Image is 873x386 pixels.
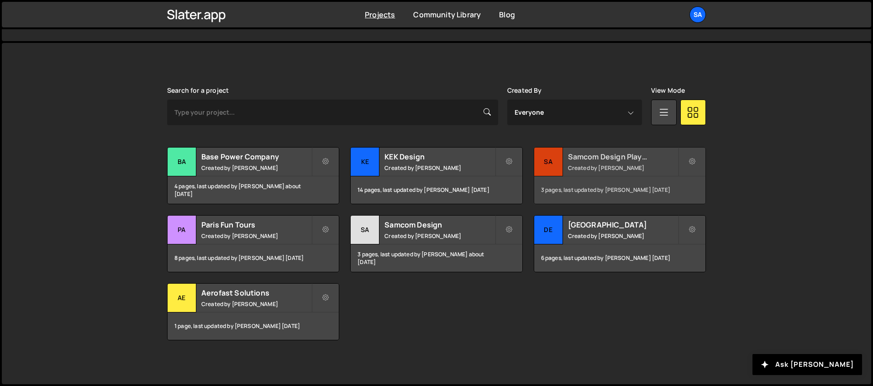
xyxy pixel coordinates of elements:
[568,220,678,230] h2: [GEOGRAPHIC_DATA]
[168,176,339,204] div: 4 pages, last updated by [PERSON_NAME] about [DATE]
[534,216,563,244] div: De
[201,232,311,240] small: Created by [PERSON_NAME]
[351,148,379,176] div: KE
[351,176,522,204] div: 14 pages, last updated by [PERSON_NAME] [DATE]
[568,164,678,172] small: Created by [PERSON_NAME]
[384,152,494,162] h2: KEK Design
[168,312,339,340] div: 1 page, last updated by [PERSON_NAME] [DATE]
[201,300,311,308] small: Created by [PERSON_NAME]
[351,244,522,272] div: 3 pages, last updated by [PERSON_NAME] about [DATE]
[201,288,311,298] h2: Aerofast Solutions
[384,220,494,230] h2: Samcom Design
[507,87,542,94] label: Created By
[167,283,339,340] a: Ae Aerofast Solutions Created by [PERSON_NAME] 1 page, last updated by [PERSON_NAME] [DATE]
[534,148,563,176] div: Sa
[168,284,196,312] div: Ae
[201,152,311,162] h2: Base Power Company
[167,100,498,125] input: Type your project...
[167,215,339,272] a: Pa Paris Fun Tours Created by [PERSON_NAME] 8 pages, last updated by [PERSON_NAME] [DATE]
[499,10,515,20] a: Blog
[351,216,379,244] div: Sa
[689,6,706,23] a: SA
[167,147,339,204] a: Ba Base Power Company Created by [PERSON_NAME] 4 pages, last updated by [PERSON_NAME] about [DATE]
[350,215,522,272] a: Sa Samcom Design Created by [PERSON_NAME] 3 pages, last updated by [PERSON_NAME] about [DATE]
[201,164,311,172] small: Created by [PERSON_NAME]
[365,10,395,20] a: Projects
[568,152,678,162] h2: Samcom Design Playground
[168,244,339,272] div: 8 pages, last updated by [PERSON_NAME] [DATE]
[168,216,196,244] div: Pa
[350,147,522,204] a: KE KEK Design Created by [PERSON_NAME] 14 pages, last updated by [PERSON_NAME] [DATE]
[167,87,229,94] label: Search for a project
[384,232,494,240] small: Created by [PERSON_NAME]
[534,176,705,204] div: 3 pages, last updated by [PERSON_NAME] [DATE]
[413,10,481,20] a: Community Library
[534,147,706,204] a: Sa Samcom Design Playground Created by [PERSON_NAME] 3 pages, last updated by [PERSON_NAME] [DATE]
[384,164,494,172] small: Created by [PERSON_NAME]
[534,215,706,272] a: De [GEOGRAPHIC_DATA] Created by [PERSON_NAME] 6 pages, last updated by [PERSON_NAME] [DATE]
[168,148,196,176] div: Ba
[752,354,862,375] button: Ask [PERSON_NAME]
[201,220,311,230] h2: Paris Fun Tours
[568,232,678,240] small: Created by [PERSON_NAME]
[534,244,705,272] div: 6 pages, last updated by [PERSON_NAME] [DATE]
[651,87,685,94] label: View Mode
